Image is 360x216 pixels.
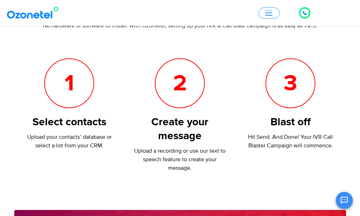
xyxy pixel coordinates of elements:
[43,22,317,29] span: No hardware or software to install. With Ozonetel, setting up your IVR & Call blast campaign is a...
[336,192,353,209] button: Open chat
[21,133,118,150] p: Upload your contacts’ database or select a list from your CRM.
[242,115,339,129] h3: Blast off
[132,115,228,143] h3: Create your message
[45,59,93,107] h5: 1
[242,133,339,150] p: Hit Send. And Done! Your IVR Call Blaster Campaign will commence.
[132,147,228,172] p: Upload a recording or use our text to speech feature to create your message.
[156,59,204,107] h5: 2
[21,115,118,129] h3: Select contacts
[266,59,315,107] h5: 3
